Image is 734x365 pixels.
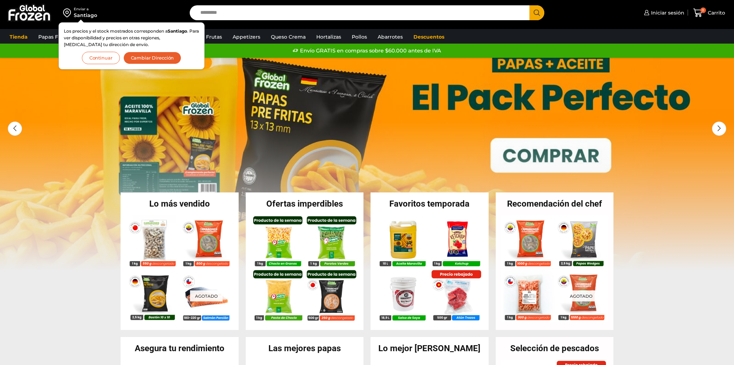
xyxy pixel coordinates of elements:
a: 0 Carrito [691,5,727,21]
a: Tienda [6,30,31,44]
a: Appetizers [229,30,264,44]
button: Continuar [82,52,120,64]
img: address-field-icon.svg [63,7,74,19]
div: Previous slide [8,122,22,136]
h2: Recomendación del chef [496,200,614,208]
span: Carrito [706,9,725,16]
a: Hortalizas [313,30,345,44]
p: Agotado [565,291,597,302]
p: Los precios y el stock mostrados corresponden a . Para ver disponibilidad y precios en otras regi... [64,28,199,48]
h2: Las mejores papas [246,344,364,353]
span: 0 [700,7,706,13]
h2: Selección de pescados [496,344,614,353]
div: Enviar a [74,7,97,12]
h2: Lo más vendido [121,200,239,208]
h2: Lo mejor [PERSON_NAME] [371,344,489,353]
a: Pollos [348,30,371,44]
a: Papas Fritas [35,30,73,44]
a: Queso Crema [267,30,309,44]
a: Descuentos [410,30,448,44]
button: Search button [529,5,544,20]
h2: Favoritos temporada [371,200,489,208]
a: Iniciar sesión [642,6,684,20]
span: Iniciar sesión [649,9,684,16]
h2: Ofertas imperdibles [246,200,364,208]
strong: Santiago [168,28,187,34]
a: Abarrotes [374,30,406,44]
div: Santiago [74,12,97,19]
h2: Asegura tu rendimiento [121,344,239,353]
p: Agotado [190,291,223,302]
div: Next slide [712,122,726,136]
button: Cambiar Dirección [123,52,182,64]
